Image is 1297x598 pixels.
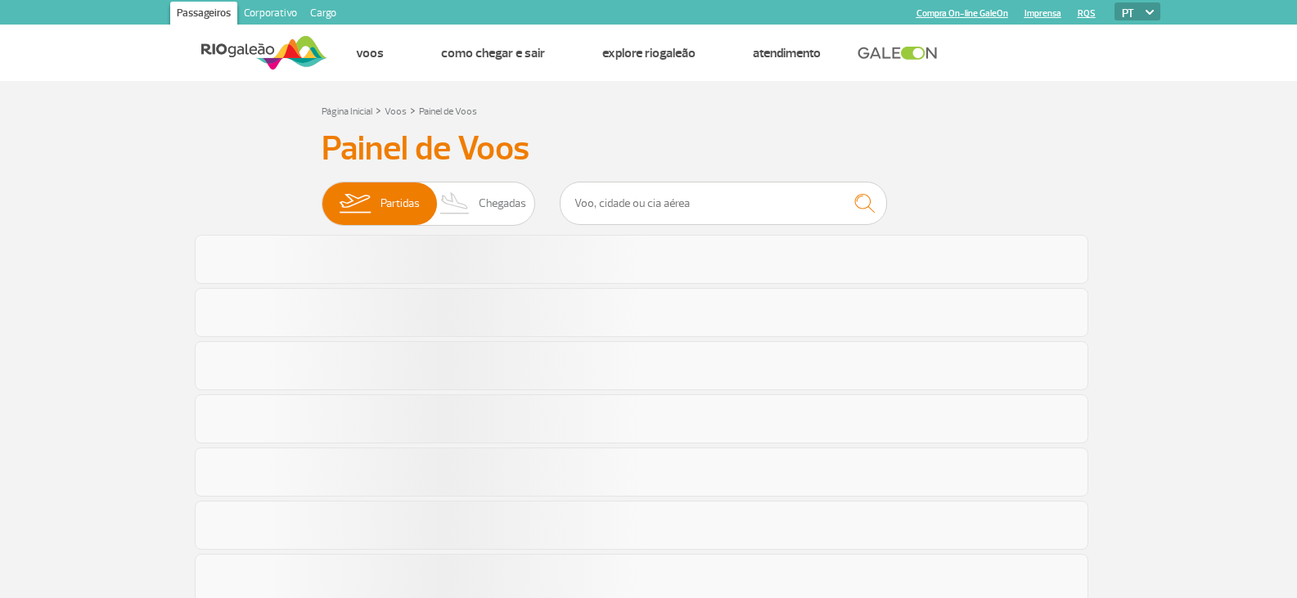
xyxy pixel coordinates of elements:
[753,45,821,61] a: Atendimento
[322,106,372,118] a: Página Inicial
[431,182,480,225] img: slider-desembarque
[237,2,304,28] a: Corporativo
[322,128,976,169] h3: Painel de Voos
[1078,8,1096,19] a: RQS
[410,101,416,119] a: >
[304,2,343,28] a: Cargo
[385,106,407,118] a: Voos
[479,182,526,225] span: Chegadas
[441,45,545,61] a: Como chegar e sair
[560,182,887,225] input: Voo, cidade ou cia aérea
[329,182,381,225] img: slider-embarque
[376,101,381,119] a: >
[356,45,384,61] a: Voos
[381,182,420,225] span: Partidas
[916,8,1008,19] a: Compra On-line GaleOn
[419,106,477,118] a: Painel de Voos
[170,2,237,28] a: Passageiros
[602,45,696,61] a: Explore RIOgaleão
[1025,8,1061,19] a: Imprensa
